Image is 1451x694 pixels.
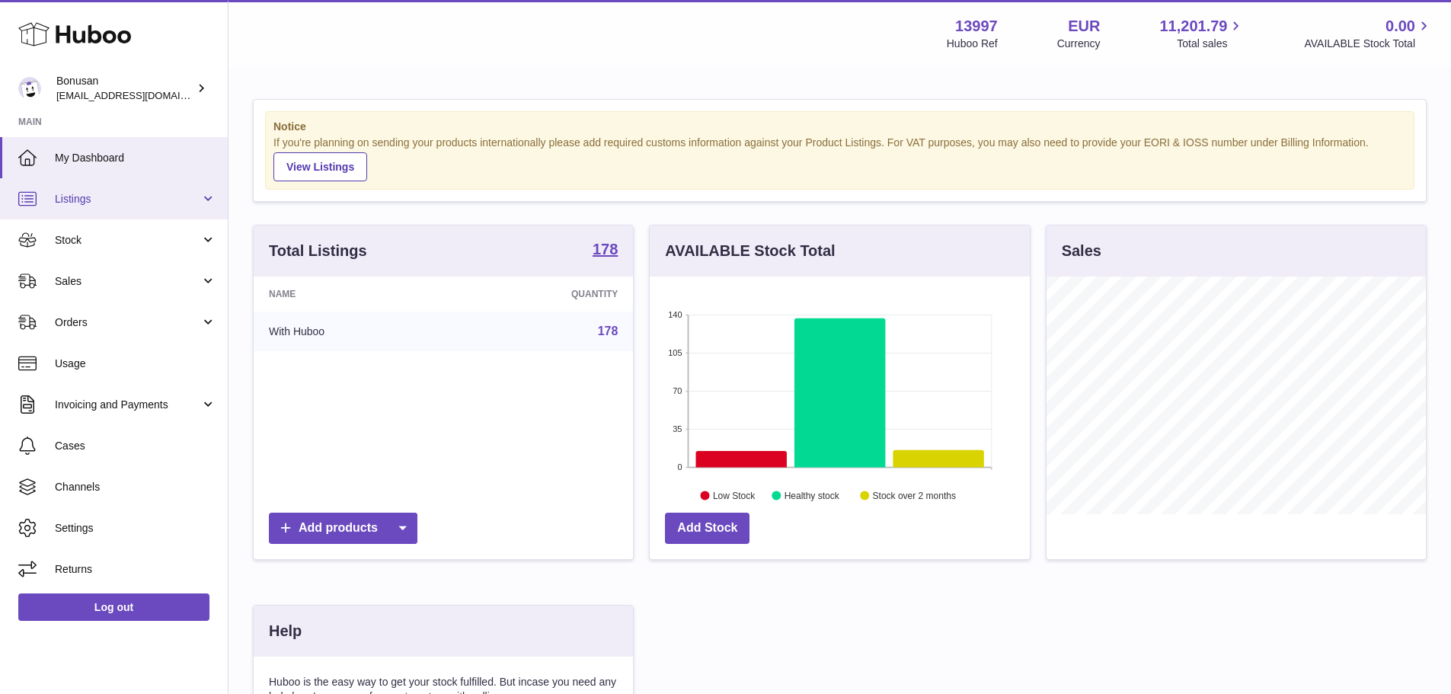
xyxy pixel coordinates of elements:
span: My Dashboard [55,151,216,165]
span: Total sales [1177,37,1245,51]
span: Channels [55,480,216,494]
text: 105 [668,348,682,357]
div: If you're planning on sending your products internationally please add required customs informati... [273,136,1406,181]
text: Low Stock [713,490,756,501]
span: 11,201.79 [1159,16,1227,37]
a: 178 [598,325,618,337]
text: 35 [673,424,682,433]
span: 0.00 [1385,16,1415,37]
strong: 178 [593,241,618,257]
span: Returns [55,562,216,577]
a: Add Stock [665,513,749,544]
span: Usage [55,357,216,371]
strong: EUR [1068,16,1100,37]
text: Stock over 2 months [873,490,956,501]
a: Log out [18,593,209,621]
a: 11,201.79 Total sales [1159,16,1245,51]
text: 0 [678,462,682,472]
span: Orders [55,315,200,330]
h3: Sales [1062,241,1101,261]
div: Currency [1057,37,1101,51]
a: 178 [593,241,618,260]
h3: Help [269,621,302,641]
h3: Total Listings [269,241,367,261]
span: Invoicing and Payments [55,398,200,412]
th: Quantity [454,277,633,312]
h3: AVAILABLE Stock Total [665,241,835,261]
img: internalAdmin-13997@internal.huboo.com [18,77,41,100]
div: Bonusan [56,74,193,103]
a: 0.00 AVAILABLE Stock Total [1304,16,1433,51]
text: 70 [673,386,682,395]
td: With Huboo [254,312,454,351]
a: View Listings [273,152,367,181]
th: Name [254,277,454,312]
strong: Notice [273,120,1406,134]
text: 140 [668,310,682,319]
span: Stock [55,233,200,248]
span: [EMAIL_ADDRESS][DOMAIN_NAME] [56,89,224,101]
div: Huboo Ref [947,37,998,51]
a: Add products [269,513,417,544]
span: Settings [55,521,216,536]
text: Healthy stock [785,490,840,501]
span: AVAILABLE Stock Total [1304,37,1433,51]
strong: 13997 [955,16,998,37]
span: Cases [55,439,216,453]
span: Sales [55,274,200,289]
span: Listings [55,192,200,206]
